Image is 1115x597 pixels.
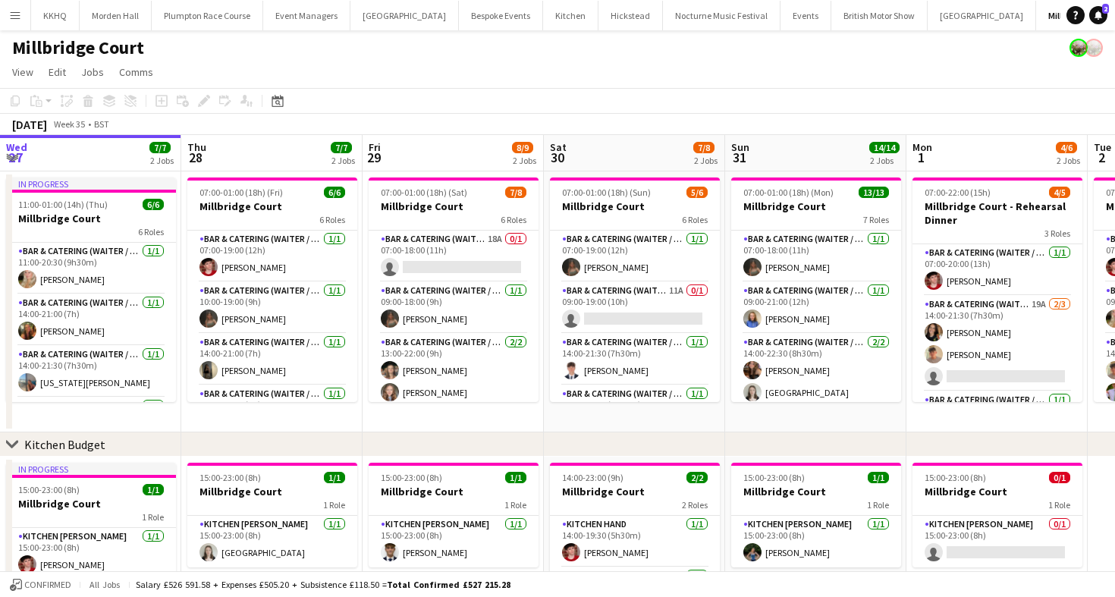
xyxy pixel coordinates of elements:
span: 1 Role [1048,499,1070,511]
span: View [12,65,33,79]
a: Jobs [75,62,110,82]
app-card-role: Bar & Catering (Waiter / waitress)2/214:00-22:30 (8h30m)[PERSON_NAME][GEOGRAPHIC_DATA] [731,334,901,407]
h3: Millbridge Court [187,485,357,498]
a: Comms [113,62,159,82]
app-job-card: In progress15:00-23:00 (8h)1/1Millbridge Court1 RoleKitchen [PERSON_NAME]1/115:00-23:00 (8h)[PERS... [6,463,176,580]
div: 2 Jobs [331,155,355,166]
app-card-role: Bar & Catering (Waiter / waitress)1/114:00-22:00 (8h) [187,385,357,437]
span: 6 Roles [682,214,708,225]
app-job-card: 07:00-01:00 (18h) (Sat)7/8Millbridge Court6 RolesBar & Catering (Waiter / waitress)18A0/107:00-18... [369,178,539,402]
button: Kitchen [543,1,598,30]
span: Confirmed [24,580,71,590]
app-card-role: Bar & Catering (Waiter / waitress)1/1 [6,397,176,449]
button: Bespoke Events [459,1,543,30]
span: 6 Roles [501,214,526,225]
span: 07:00-22:00 (15h) [925,187,991,198]
span: 4/5 [1049,187,1070,198]
button: Nocturne Music Festival [663,1,780,30]
div: 2 Jobs [694,155,718,166]
div: [DATE] [12,117,47,132]
app-user-avatar: Staffing Manager [1069,39,1088,57]
h3: Millbridge Court [6,497,176,511]
span: Tue [1094,140,1111,154]
app-card-role: Bar & Catering (Waiter / waitress)1/107:00-19:00 (12h)[PERSON_NAME] [187,231,357,282]
span: Wed [6,140,27,154]
button: Event Managers [263,1,350,30]
app-job-card: 15:00-23:00 (8h)1/1Millbridge Court1 RoleKitchen [PERSON_NAME]1/115:00-23:00 (8h)[PERSON_NAME] [369,463,539,567]
app-card-role: Kitchen [PERSON_NAME]1/115:00-23:00 (8h)[PERSON_NAME] [731,516,901,567]
span: 14/14 [869,142,900,153]
app-card-role: Bar & Catering (Waiter / waitress)1/1 [912,391,1082,443]
app-job-card: 07:00-22:00 (15h)4/5Millbridge Court - Rehearsal Dinner3 RolesBar & Catering (Waiter / waitress)1... [912,178,1082,402]
span: 07:00-01:00 (18h) (Mon) [743,187,834,198]
app-card-role: Kitchen [PERSON_NAME]1/115:00-23:00 (8h)[PERSON_NAME] [6,528,176,580]
span: Thu [187,140,206,154]
app-card-role: Kitchen [PERSON_NAME]1/115:00-23:00 (8h)[PERSON_NAME] [369,516,539,567]
app-card-role: Bar & Catering (Waiter / waitress)1/114:00-21:30 (7h30m)[US_STATE][PERSON_NAME] [6,346,176,397]
span: Jobs [81,65,104,79]
a: Edit [42,62,72,82]
span: 6 Roles [319,214,345,225]
app-card-role: Bar & Catering (Waiter / waitress)11A0/109:00-19:00 (10h) [550,282,720,334]
app-card-role: Bar & Catering (Waiter / waitress)1/110:00-19:00 (9h)[PERSON_NAME] [187,282,357,334]
span: 7/8 [693,142,715,153]
h3: Millbridge Court [369,485,539,498]
div: 2 Jobs [870,155,899,166]
button: Confirmed [8,577,74,593]
app-card-role: Bar & Catering (Waiter / waitress)1/107:00-19:00 (12h)[PERSON_NAME] [550,231,720,282]
span: 3 Roles [1044,228,1070,239]
span: 07:00-01:00 (18h) (Sun) [562,187,651,198]
span: Comms [119,65,153,79]
app-card-role: Kitchen [PERSON_NAME]1/115:00-23:00 (8h)[GEOGRAPHIC_DATA] [187,516,357,567]
span: 7 Roles [863,214,889,225]
div: 15:00-23:00 (8h)1/1Millbridge Court1 RoleKitchen [PERSON_NAME]1/115:00-23:00 (8h)[PERSON_NAME] [731,463,901,567]
div: 07:00-01:00 (18h) (Fri)6/6Millbridge Court6 RolesBar & Catering (Waiter / waitress)1/107:00-19:00... [187,178,357,402]
h3: Millbridge Court [550,485,720,498]
h1: Millbridge Court [12,36,144,59]
span: 5/6 [686,187,708,198]
div: 2 Jobs [1057,155,1080,166]
app-user-avatar: Staffing Manager [1085,39,1103,57]
span: 15:00-23:00 (8h) [743,472,805,483]
span: Mon [912,140,932,154]
app-card-role: Bar & Catering (Waiter / waitress)1/109:00-18:00 (9h)[PERSON_NAME] [369,282,539,334]
div: In progress [6,178,176,190]
span: 15:00-23:00 (8h) [199,472,261,483]
span: 28 [185,149,206,166]
span: 4/6 [1056,142,1077,153]
div: BST [94,118,109,130]
span: 30 [548,149,567,166]
span: 14:00-23:00 (9h) [562,472,623,483]
span: Sat [550,140,567,154]
button: Hickstead [598,1,663,30]
span: 07:00-01:00 (18h) (Fri) [199,187,283,198]
span: 2 [1102,4,1109,14]
span: Week 35 [50,118,88,130]
span: 1 [910,149,932,166]
app-card-role: Bar & Catering (Waiter / waitress)1/114:00-22:30 (8h30m) [550,385,720,437]
button: British Motor Show [831,1,928,30]
button: [GEOGRAPHIC_DATA] [350,1,459,30]
span: 1 Role [142,511,164,523]
span: Total Confirmed £527 215.28 [387,579,510,590]
h3: Millbridge Court [6,212,176,225]
button: Morden Hall [80,1,152,30]
span: 1 Role [504,499,526,511]
span: 13/13 [859,187,889,198]
span: 27 [4,149,27,166]
app-job-card: In progress11:00-01:00 (14h) (Thu)6/6Millbridge Court6 RolesBar & Catering (Waiter / waitress)1/1... [6,178,176,402]
span: 8/9 [512,142,533,153]
span: 7/8 [505,187,526,198]
span: 2 Roles [682,499,708,511]
app-card-role: Bar & Catering (Waiter / waitress)18A0/107:00-18:00 (11h) [369,231,539,282]
app-job-card: 07:00-01:00 (18h) (Sun)5/6Millbridge Court6 RolesBar & Catering (Waiter / waitress)1/107:00-19:00... [550,178,720,402]
span: 7/7 [149,142,171,153]
h3: Millbridge Court [369,200,539,213]
app-card-role: Bar & Catering (Waiter / waitress)2/213:00-22:00 (9h)[PERSON_NAME][PERSON_NAME] [369,334,539,407]
span: 6/6 [324,187,345,198]
span: 1/1 [324,472,345,483]
a: View [6,62,39,82]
